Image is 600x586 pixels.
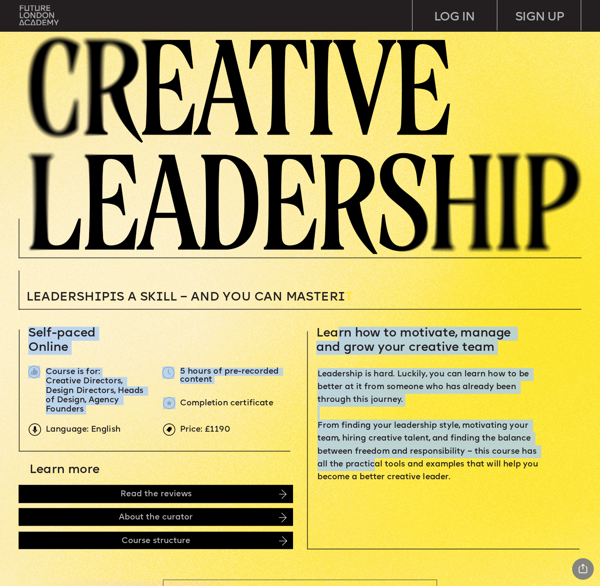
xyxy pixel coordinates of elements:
img: image-d430bf59-61f2-4e83-81f2-655be665a85d.png [279,513,287,522]
span: 5 hours of pre-recorded content [180,368,281,384]
span: Learn more [29,464,100,476]
img: image-ebac62b4-e37e-4ca8-99fd-bb379c720805.png [279,536,287,546]
span: Leadership is hard. Luckily, you can learn how to be better at it from someone who has already be... [317,370,541,481]
img: upload-9eb2eadd-7bf9-4b2b-b585-6dd8b9275b41.png [29,423,41,436]
span: Learn how to motivate, manage and grow your creative team [316,327,514,354]
div: Share [572,558,594,580]
img: image-1fa7eedb-a71f-428c-a033-33de134354ef.png [28,366,41,378]
span: Price: £1190 [180,425,230,433]
span: Language: English [46,425,121,433]
span: i [110,291,117,303]
img: upload-5dcb7aea-3d7f-4093-a867-f0427182171d.png [162,367,175,379]
span: i [156,291,163,303]
span: i [338,291,345,303]
img: upload-6b0d0326-a6ce-441c-aac1-c2ff159b353e.png [163,397,175,409]
span: Creative Directors, Design Directors, Heads of Design, Agency Founders [46,378,146,413]
img: upload-969c61fd-ea08-4d05-af36-d273f2608f5e.png [163,423,175,436]
img: image-14cb1b2c-41b0-4782-8715-07bdb6bd2f06.png [279,489,287,499]
span: Online [28,341,68,354]
span: Self-paced [28,327,96,340]
img: upload-bfdffa89-fac7-4f57-a443-c7c39906ba42.png [19,5,58,25]
span: Leadersh p s a sk ll – and you can MASTER [26,291,345,303]
p: T [26,291,448,303]
img: image-3435f618-b576-4c59-ac17-05593ebec101.png [21,32,600,254]
span: Completion certificate [180,399,273,407]
span: i [94,291,101,303]
span: Course is for: [46,368,100,376]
